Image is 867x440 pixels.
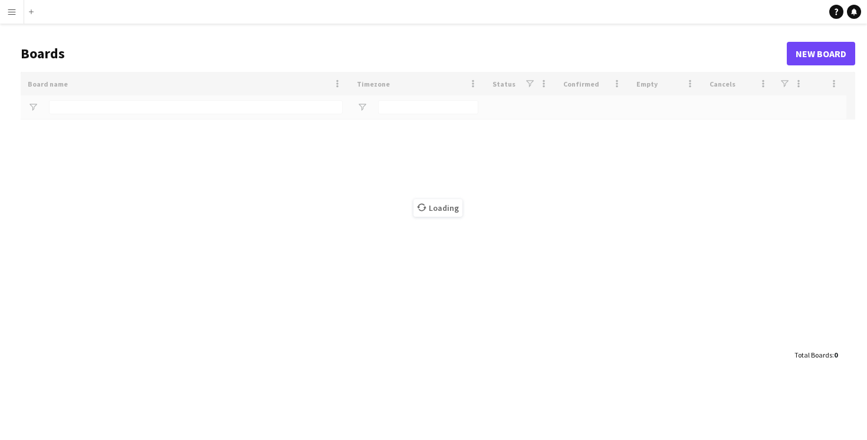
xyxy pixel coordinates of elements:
span: Total Boards [794,350,832,359]
h1: Boards [21,45,787,62]
a: New Board [787,42,855,65]
div: : [794,343,838,366]
span: 0 [834,350,838,359]
span: Loading [413,199,462,217]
